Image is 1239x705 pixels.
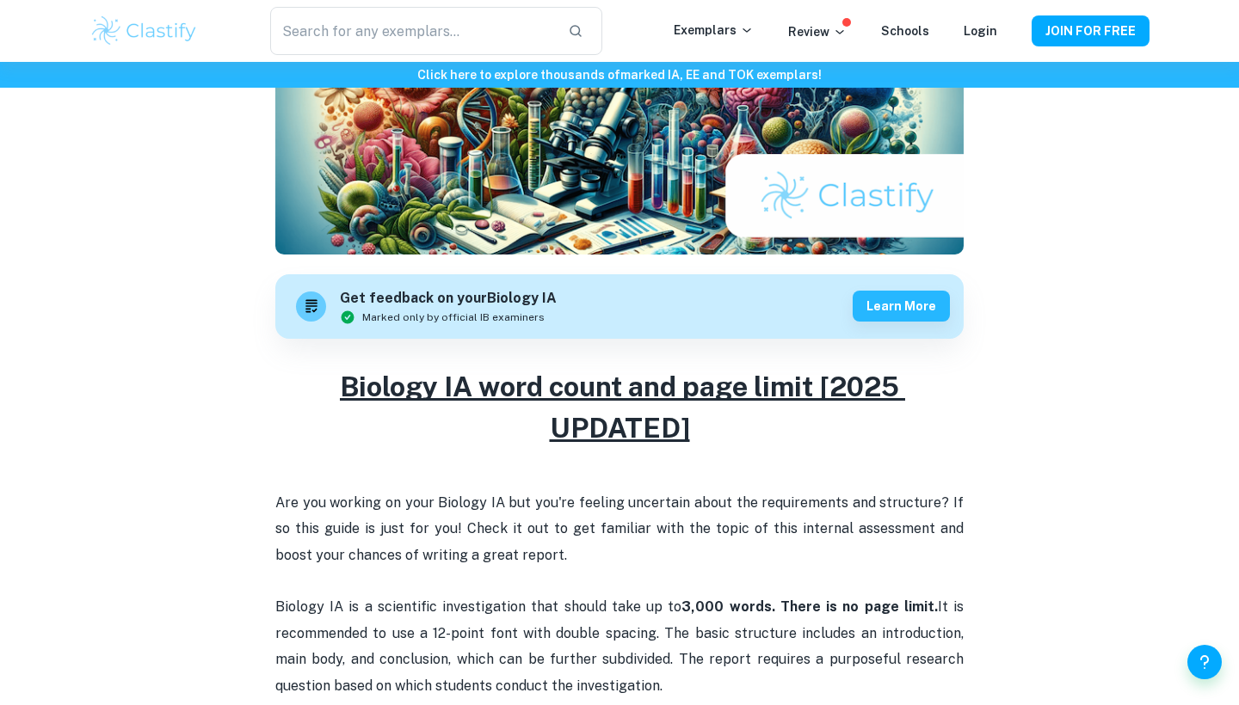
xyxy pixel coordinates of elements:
span: Biology IA is a scientific investigation that should take up to [275,598,772,615]
a: Get feedback on yourBiology IAMarked only by official IB examinersLearn more [275,274,964,339]
a: Login [964,24,997,38]
span: Are you working on your Biology IA but you're feeling uncertain about the requirements and struct... [275,494,967,563]
h6: Get feedback on your Biology IA [340,288,557,310]
strong: . There is no page limit. [772,598,938,615]
button: Help and Feedback [1187,645,1222,679]
p: Review [788,22,847,41]
u: [2025 UPDATED] [550,371,906,444]
button: JOIN FOR FREE [1032,15,1150,46]
a: Schools [881,24,929,38]
u: Biology IA word count and page limit [340,371,813,402]
img: Clastify logo [89,14,199,48]
input: Search for any exemplars... [270,7,554,55]
h6: Click here to explore thousands of marked IA, EE and TOK exemplars ! [3,65,1236,84]
span: It is recommended to use a 12-point font with double spacing. The basic structure includes an int... [275,598,967,693]
button: Learn more [853,291,950,322]
strong: 3,000 words [681,598,771,615]
p: Exemplars [674,21,754,40]
span: Marked only by official IB examiners [362,310,545,325]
